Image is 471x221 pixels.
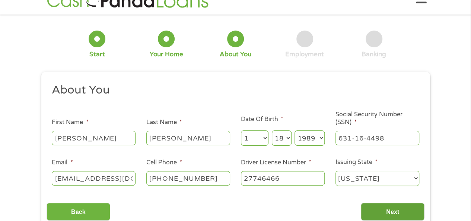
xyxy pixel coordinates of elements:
label: First Name [52,119,88,126]
input: Next [361,203,424,221]
input: (541) 754-3010 [146,171,230,185]
label: Email [52,159,73,167]
input: john@gmail.com [52,171,136,185]
div: Employment [285,50,324,59]
div: Banking [362,50,386,59]
input: 078-05-1120 [335,131,419,145]
label: Date Of Birth [241,116,283,123]
label: Cell Phone [146,159,182,167]
input: Smith [146,131,230,145]
label: Issuing State [335,158,378,166]
h2: About You [52,83,414,98]
input: Back [47,203,110,221]
div: Your Home [150,50,183,59]
div: Start [89,50,105,59]
label: Last Name [146,119,182,126]
div: About You [220,50,251,59]
label: Driver License Number [241,159,311,167]
label: Social Security Number (SSN) [335,111,419,126]
input: John [52,131,136,145]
